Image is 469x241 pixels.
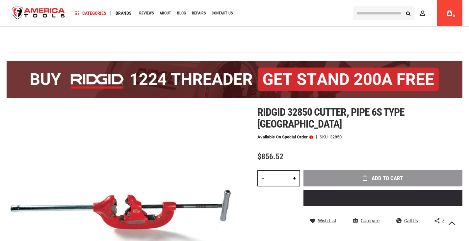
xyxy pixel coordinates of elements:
[257,106,404,130] span: Ridgid 32850 cutter, pipe 6s type [GEOGRAPHIC_DATA]
[209,9,236,18] a: Contact Us
[442,218,454,223] span: Share
[189,9,209,18] a: Repairs
[136,9,157,18] a: Reviews
[7,1,70,26] a: store logo
[404,218,418,223] span: Call Us
[453,14,455,18] span: 0
[7,61,462,98] img: BOGO: Buy the RIDGID® 1224 Threader (26092), get the 92467 200A Stand FREE!
[402,7,414,19] button: Search
[177,11,186,15] span: Blog
[72,9,109,18] a: Categories
[157,9,174,18] a: About
[257,135,313,139] p: Available on Special Order
[396,218,418,224] a: Call Us
[318,218,336,223] span: Wish List
[330,135,342,139] div: 32850
[310,218,336,224] a: Wish List
[174,9,189,18] a: Blog
[353,218,379,224] a: Compare
[160,11,171,15] span: About
[116,11,132,15] span: Brands
[212,11,233,15] span: Contact Us
[139,11,154,15] span: Reviews
[7,1,70,26] img: America Tools
[192,11,206,15] span: Repairs
[361,218,379,223] span: Compare
[320,135,330,139] strong: SKU
[113,9,135,18] a: Brands
[257,152,283,161] span: $856.52
[75,11,106,15] span: Categories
